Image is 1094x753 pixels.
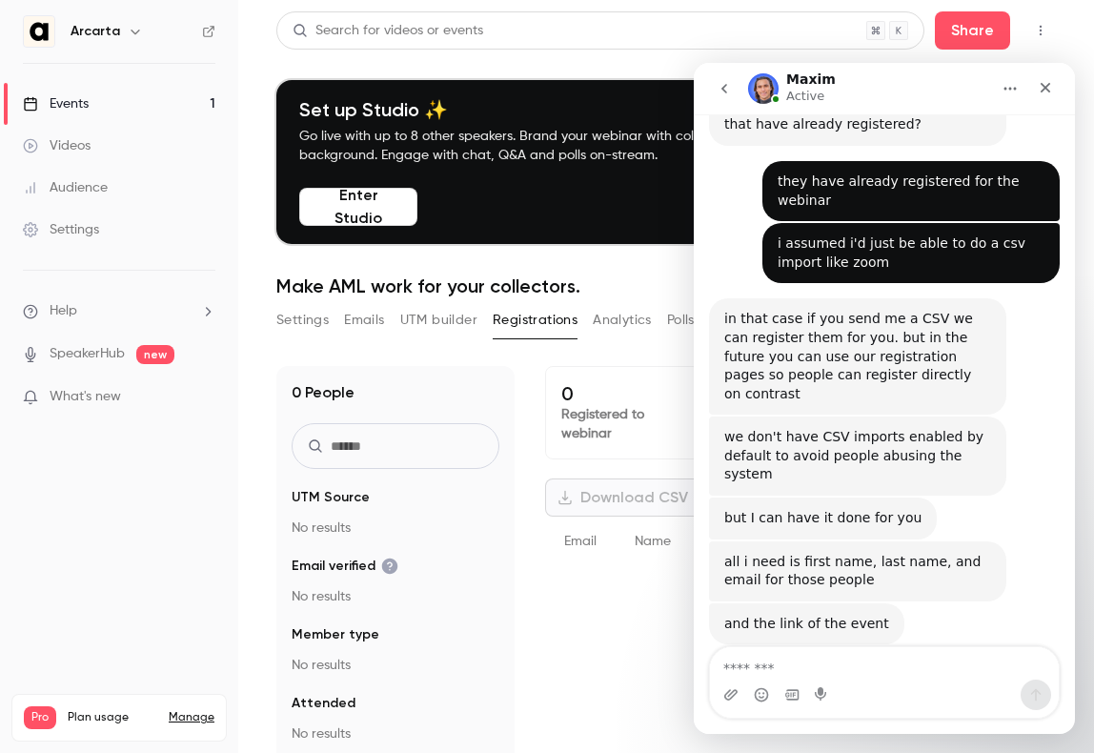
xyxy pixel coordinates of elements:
[23,136,91,155] div: Videos
[292,724,499,743] p: No results
[292,625,379,644] span: Member type
[23,94,89,113] div: Events
[23,178,108,197] div: Audience
[561,405,684,443] p: Registered to webinar
[23,220,99,239] div: Settings
[50,301,77,321] span: Help
[276,275,1056,297] h1: Make AML work for your collectors.
[292,519,499,538] p: No results
[292,656,499,675] p: No results
[136,345,174,364] span: new
[71,22,120,41] h6: Arcarta
[299,98,799,121] h4: Set up Studio ✨
[493,305,577,336] button: Registrations
[299,188,417,226] button: Enter Studio
[344,305,384,336] button: Emails
[935,11,1010,50] button: Share
[276,305,329,336] button: Settings
[50,387,121,407] span: What's new
[292,381,355,404] h1: 0 People
[292,587,499,606] p: No results
[292,488,370,507] span: UTM Source
[400,305,477,336] button: UTM builder
[667,305,695,336] button: Polls
[169,710,214,725] a: Manage
[561,382,684,405] p: 0
[299,127,799,165] p: Go live with up to 8 other speakers. Brand your webinar with colors, fonts and background. Engage...
[68,710,157,725] span: Plan usage
[593,305,652,336] button: Analytics
[545,567,1056,662] p: You have no audience yet
[292,557,398,576] span: Email verified
[292,694,355,713] span: Attended
[50,344,125,364] a: SpeakerHub
[24,706,56,729] span: Pro
[23,301,215,321] li: help-dropdown-opener
[635,535,671,548] span: Name
[564,535,597,548] span: Email
[694,63,1075,734] iframe: Intercom live chat
[293,21,483,41] div: Search for videos or events
[24,16,54,47] img: Arcarta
